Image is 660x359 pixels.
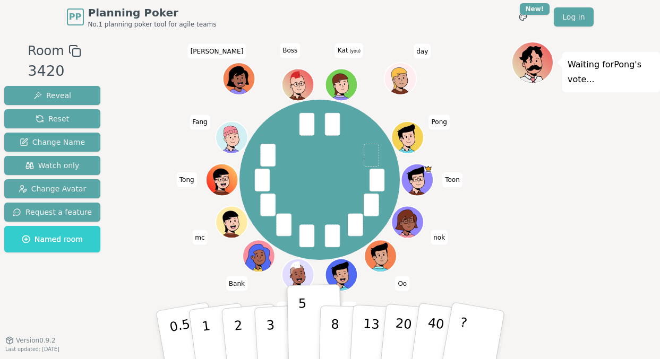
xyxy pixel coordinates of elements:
[190,115,210,130] span: Click to change your name
[341,302,357,317] span: Click to change your name
[4,86,100,105] button: Reveal
[395,276,409,291] span: Click to change your name
[25,160,80,171] span: Watch only
[36,113,69,124] span: Reset
[88,20,217,29] span: No.1 planning poker tool for agile teams
[226,276,247,291] span: Click to change your name
[22,234,83,244] span: Named room
[16,336,56,345] span: Version 0.9.2
[4,226,100,252] button: Named room
[414,44,431,59] span: Click to change your name
[568,57,655,87] p: Waiting for Pong 's vote...
[429,115,450,130] span: Click to change your name
[192,230,207,245] span: Click to change your name
[28,41,64,60] span: Room
[188,44,246,59] span: Click to change your name
[298,296,307,353] p: 5
[4,109,100,128] button: Reset
[20,137,85,147] span: Change Name
[280,43,300,58] span: Click to change your name
[67,5,217,29] a: PPPlanning PokerNo.1 planning poker tool for agile teams
[4,133,100,152] button: Change Name
[69,11,81,23] span: PP
[4,203,100,222] button: Request a feature
[520,3,550,15] div: New!
[335,43,363,58] span: Click to change your name
[88,5,217,20] span: Planning Poker
[19,183,87,194] span: Change Avatar
[554,7,593,27] a: Log in
[424,165,432,173] span: Toon is the host
[5,336,56,345] button: Version0.9.2
[5,346,59,352] span: Last updated: [DATE]
[348,49,361,54] span: (you)
[513,7,533,27] button: New!
[431,230,448,245] span: Click to change your name
[28,60,81,82] div: 3420
[13,207,92,217] span: Request a feature
[4,179,100,198] button: Change Avatar
[33,90,71,101] span: Reveal
[177,172,197,187] span: Click to change your name
[442,172,462,187] span: Click to change your name
[326,70,356,100] button: Click to change your avatar
[4,156,100,175] button: Watch only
